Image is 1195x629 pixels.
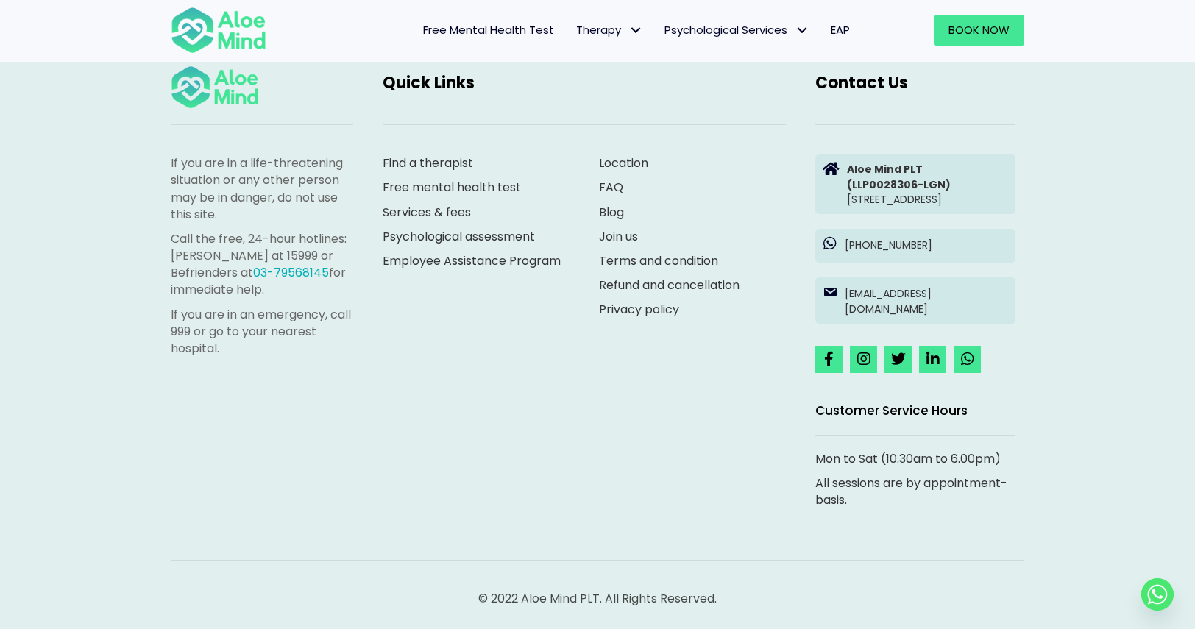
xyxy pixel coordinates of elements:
[948,22,1010,38] span: Book Now
[383,204,471,221] a: Services & fees
[171,306,353,358] p: If you are in an emergency, call 999 or go to your nearest hospital.
[815,277,1015,324] a: [EMAIL_ADDRESS][DOMAIN_NAME]
[383,71,475,94] span: Quick Links
[664,22,809,38] span: Psychological Services
[625,20,646,41] span: Therapy: submenu
[599,204,624,221] a: Blog
[171,590,1024,607] p: © 2022 Aloe Mind PLT. All Rights Reserved.
[171,154,353,223] p: If you are in a life-threatening situation or any other person may be in danger, do not use this ...
[171,6,266,54] img: Aloe mind Logo
[599,154,648,171] a: Location
[565,15,653,46] a: TherapyTherapy: submenu
[1141,578,1174,611] a: Whatsapp
[599,277,740,294] a: Refund and cancellation
[815,229,1015,263] a: [PHONE_NUMBER]
[576,22,642,38] span: Therapy
[847,162,923,177] strong: Aloe Mind PLT
[253,264,329,281] a: 03-79568145
[599,179,623,196] a: FAQ
[791,20,812,41] span: Psychological Services: submenu
[815,154,1015,214] a: Aloe Mind PLT(LLP0028306-LGN)[STREET_ADDRESS]
[383,228,535,245] a: Psychological assessment
[847,162,1008,207] p: [STREET_ADDRESS]
[847,177,951,192] strong: (LLP0028306-LGN)
[845,238,1008,252] p: [PHONE_NUMBER]
[845,286,1008,316] p: [EMAIL_ADDRESS][DOMAIN_NAME]
[599,228,638,245] a: Join us
[383,154,473,171] a: Find a therapist
[815,450,1015,467] p: Mon to Sat (10.30am to 6.00pm)
[815,402,968,419] span: Customer Service Hours
[599,252,718,269] a: Terms and condition
[171,230,353,299] p: Call the free, 24-hour hotlines: [PERSON_NAME] at 15999 or Befrienders at for immediate help.
[599,301,679,318] a: Privacy policy
[383,252,561,269] a: Employee Assistance Program
[286,15,861,46] nav: Menu
[653,15,820,46] a: Psychological ServicesPsychological Services: submenu
[815,71,908,94] span: Contact Us
[820,15,861,46] a: EAP
[831,22,850,38] span: EAP
[423,22,554,38] span: Free Mental Health Test
[934,15,1024,46] a: Book Now
[815,475,1015,508] p: All sessions are by appointment-basis.
[383,179,521,196] a: Free mental health test
[412,15,565,46] a: Free Mental Health Test
[171,65,259,110] img: Aloe mind Logo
